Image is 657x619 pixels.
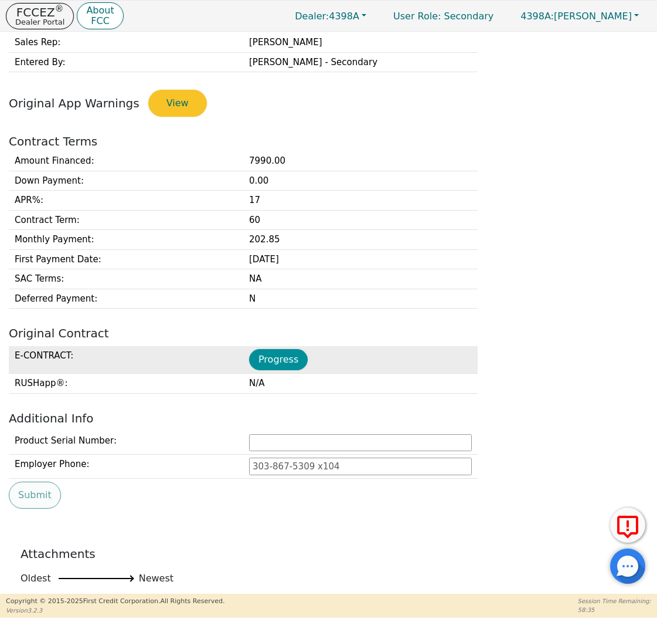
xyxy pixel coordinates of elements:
[243,230,478,250] td: 202.85
[295,11,359,22] span: 4398A
[249,458,472,475] input: 303-867-5309 x104
[9,249,243,269] td: First Payment Date :
[9,326,648,340] h2: Original Contract
[9,230,243,250] td: Monthly Payment :
[243,210,478,230] td: 60
[295,11,329,22] span: Dealer:
[243,33,478,52] td: [PERSON_NAME]
[243,374,478,394] td: N/A
[9,134,648,148] h2: Contract Terms
[382,5,505,28] a: User Role: Secondary
[9,191,243,211] td: APR% :
[249,349,308,370] button: Progress
[243,171,478,191] td: 0.00
[9,151,243,171] td: Amount Financed :
[148,90,207,117] button: View
[9,269,243,289] td: SAC Terms :
[9,210,243,230] td: Contract Term :
[86,6,114,15] p: About
[86,16,114,26] p: FCC
[21,571,51,586] span: Oldest
[282,7,379,25] button: Dealer:4398A
[15,6,64,18] p: FCCEZ
[243,52,478,72] td: [PERSON_NAME] - Secondary
[610,508,645,543] button: Report Error to FCC
[15,18,64,26] p: Dealer Portal
[243,151,478,171] td: 7990.00
[21,547,636,561] h2: Attachments
[9,411,648,425] h2: Additional Info
[243,249,478,269] td: [DATE]
[9,289,243,309] td: Deferred Payment :
[9,431,243,455] td: Product Serial Number:
[6,3,74,29] button: FCCEZ®Dealer Portal
[243,191,478,211] td: 17
[9,374,243,394] td: RUSHapp® :
[55,4,64,14] sup: ®
[9,346,243,374] td: E-CONTRACT :
[9,455,243,479] td: Employer Phone:
[6,606,224,615] p: Version 3.2.3
[520,11,554,22] span: 4398A:
[139,571,173,586] span: Newest
[508,7,651,25] button: 4398A:[PERSON_NAME]
[578,597,651,606] p: Session Time Remaining:
[520,11,632,22] span: [PERSON_NAME]
[9,96,139,110] span: Original App Warnings
[9,52,243,72] td: Entered By:
[77,2,123,30] button: AboutFCC
[393,11,441,22] span: User Role :
[578,606,651,614] p: 58:35
[243,269,478,289] td: NA
[9,33,243,52] td: Sales Rep:
[160,597,224,605] span: All Rights Reserved.
[382,5,505,28] p: Secondary
[9,171,243,191] td: Down Payment :
[243,289,478,309] td: N
[6,597,224,607] p: Copyright © 2015- 2025 First Credit Corporation.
